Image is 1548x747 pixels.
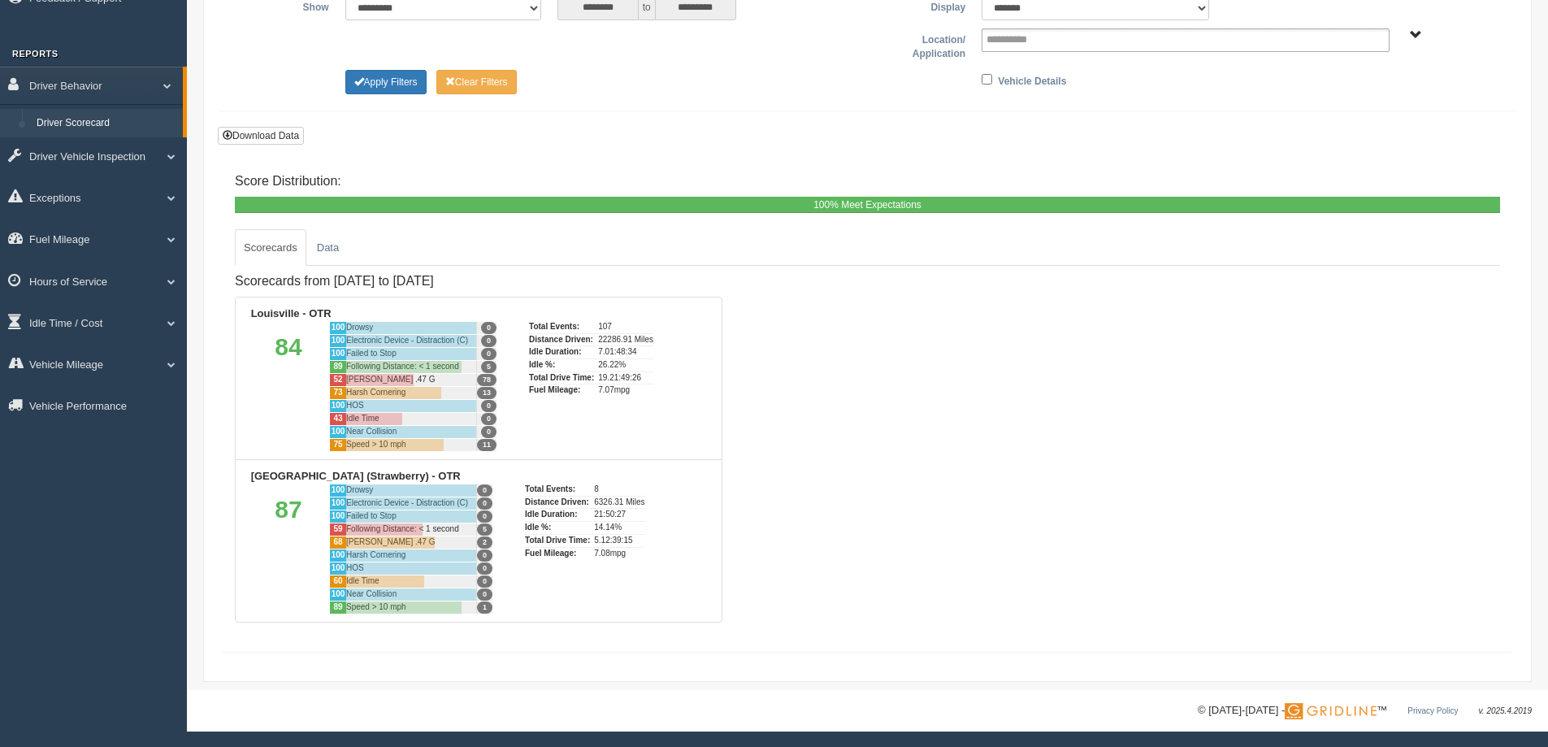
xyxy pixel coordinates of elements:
[1285,703,1377,719] img: Gridline
[481,361,496,373] span: 5
[248,321,329,451] div: 84
[525,484,590,496] div: Total Events:
[529,358,594,371] div: Idle %:
[594,521,644,534] div: 14.14%
[529,384,594,397] div: Fuel Mileage:
[477,387,496,399] span: 13
[477,588,492,601] span: 0
[481,413,496,425] span: 0
[218,127,304,145] button: Download Data
[308,229,348,267] a: Data
[235,174,1500,189] h4: Score Distribution:
[481,400,496,412] span: 0
[329,601,346,614] div: 89
[477,575,492,588] span: 0
[598,321,653,333] div: 107
[329,588,346,601] div: 100
[481,426,496,438] span: 0
[525,496,590,509] div: Distance Driven:
[329,425,346,438] div: 100
[329,438,346,451] div: 75
[598,371,653,384] div: 19.21:49:26
[251,470,461,482] b: [GEOGRAPHIC_DATA] (Strawberry) - OTR
[481,335,496,347] span: 0
[529,345,594,358] div: Idle Duration:
[329,360,346,373] div: 89
[436,70,517,94] button: Change Filter Options
[594,508,644,521] div: 21:50:27
[235,274,722,289] h4: Scorecards from [DATE] to [DATE]
[481,348,496,360] span: 0
[477,562,492,575] span: 0
[329,536,346,549] div: 68
[525,534,590,547] div: Total Drive Time:
[594,534,644,547] div: 5.12:39:15
[248,484,329,614] div: 87
[329,562,346,575] div: 100
[329,386,346,399] div: 73
[813,199,921,211] span: 100% Meet Expectations
[329,549,346,562] div: 100
[525,547,590,560] div: Fuel Mileage:
[329,321,346,334] div: 100
[477,602,492,614] span: 1
[477,549,492,562] span: 0
[598,345,653,358] div: 7.01:48:34
[477,484,492,497] span: 0
[345,70,427,94] button: Change Filter Options
[235,229,306,267] a: Scorecards
[868,28,974,62] label: Location/ Application
[594,496,644,509] div: 6326.31 Miles
[477,439,496,451] span: 11
[477,510,492,523] span: 0
[477,497,492,510] span: 0
[1479,706,1532,715] span: v. 2025.4.2019
[529,333,594,346] div: Distance Driven:
[477,536,492,549] span: 2
[329,347,346,360] div: 100
[594,484,644,496] div: 8
[329,373,346,386] div: 52
[594,547,644,560] div: 7.08mpg
[529,321,594,333] div: Total Events:
[477,374,496,386] span: 78
[998,70,1066,89] label: Vehicle Details
[525,521,590,534] div: Idle %:
[598,358,653,371] div: 26.22%
[477,523,492,536] span: 5
[329,484,346,497] div: 100
[1198,702,1532,719] div: © [DATE]-[DATE] - ™
[329,399,346,412] div: 100
[329,412,346,425] div: 43
[329,497,346,510] div: 100
[29,109,183,138] a: Driver Scorecard
[1407,706,1458,715] a: Privacy Policy
[329,334,346,347] div: 100
[598,333,653,346] div: 22286.91 Miles
[525,508,590,521] div: Idle Duration:
[598,384,653,397] div: 7.07mpg
[329,575,346,588] div: 60
[481,322,496,334] span: 0
[329,510,346,523] div: 100
[329,523,346,536] div: 59
[529,371,594,384] div: Total Drive Time:
[251,307,332,319] b: Louisville - OTR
